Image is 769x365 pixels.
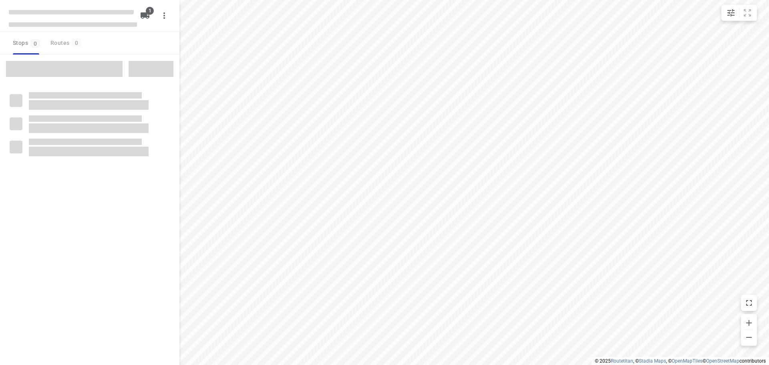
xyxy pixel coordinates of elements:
[706,358,739,364] a: OpenStreetMap
[721,5,757,21] div: small contained button group
[723,5,739,21] button: Map settings
[611,358,633,364] a: Routetitan
[639,358,666,364] a: Stadia Maps
[595,358,766,364] li: © 2025 , © , © © contributors
[672,358,703,364] a: OpenMapTiles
